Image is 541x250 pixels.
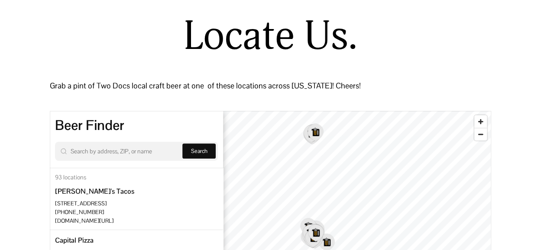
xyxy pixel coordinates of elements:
[71,146,175,156] input: Search by address, ZIP, or name
[55,186,134,197] div: [PERSON_NAME]'s Tacos
[307,123,324,142] div: Map marker
[474,128,487,140] button: Zoom out
[55,116,218,135] div: Beer Finder
[474,115,487,128] button: Zoom in
[50,78,491,93] p: Grab a pint of Two Docs local craft beer at one of these locations across [US_STATE]! Cheers!
[117,14,424,59] h1: Locate Us.
[55,208,104,216] a: [PHONE_NUMBER]
[304,230,321,248] div: Map marker
[308,224,324,242] div: Map marker
[302,224,319,242] div: Map marker
[55,235,94,246] div: Capital Pizza
[191,147,207,155] span: Search
[300,218,317,236] div: Map marker
[55,200,107,207] span: [STREET_ADDRESS]
[303,125,320,143] div: Map marker
[55,217,113,224] a: [DOMAIN_NAME][URL]
[182,143,216,158] button: Search
[305,229,321,247] div: Map marker
[50,168,223,182] div: 93 locations
[301,228,317,247] div: Map marker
